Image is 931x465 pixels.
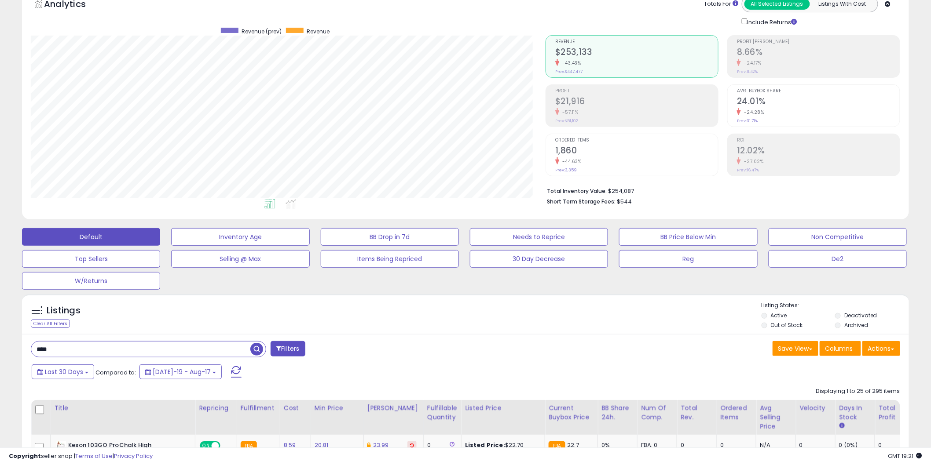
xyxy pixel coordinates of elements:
div: Title [54,403,191,413]
button: Reg [619,250,757,268]
h5: Listings [47,305,81,317]
b: Total Inventory Value: [547,187,607,195]
button: Items Being Repriced [321,250,459,268]
button: Non Competitive [769,228,907,246]
button: BB Drop in 7d [321,228,459,246]
div: Velocity [799,403,832,413]
div: Listed Price [465,403,541,413]
li: $254,087 [547,185,894,196]
span: Revenue [555,40,718,44]
span: Columns [825,344,853,353]
span: Revenue [307,28,330,35]
h2: $21,916 [555,96,718,108]
div: [PERSON_NAME] [367,403,420,413]
button: Needs to Reprice [470,228,608,246]
div: BB Share 24h. [601,403,634,422]
button: Columns [820,341,861,356]
a: Terms of Use [75,452,113,460]
label: Active [771,312,787,319]
span: $544 [617,197,632,206]
span: Profit [555,89,718,94]
small: Prev: 31.71% [737,118,758,124]
div: Include Returns [735,17,808,26]
small: Days In Stock. [839,422,844,430]
div: Clear All Filters [31,320,70,328]
button: De2 [769,250,907,268]
small: -57.11% [559,109,579,116]
small: -43.43% [559,60,581,66]
button: 30 Day Decrease [470,250,608,268]
div: Total Rev. [681,403,713,422]
span: Last 30 Days [45,367,83,376]
span: Avg. Buybox Share [737,89,900,94]
button: Inventory Age [171,228,309,246]
span: Compared to: [95,368,136,377]
button: [DATE]-19 - Aug-17 [139,364,222,379]
div: Ordered Items [720,403,752,422]
strong: Copyright [9,452,41,460]
div: Fulfillment [241,403,276,413]
small: -44.63% [559,158,582,165]
button: Top Sellers [22,250,160,268]
div: Fulfillable Quantity [427,403,458,422]
button: Filters [271,341,305,356]
div: Cost [284,403,307,413]
button: Selling @ Max [171,250,309,268]
p: Listing States: [762,302,909,310]
label: Deactivated [844,312,877,319]
b: Short Term Storage Fees: [547,198,616,205]
button: W/Returns [22,272,160,290]
span: Ordered Items [555,138,718,143]
small: Prev: $51,102 [555,118,578,124]
span: 2025-09-17 19:21 GMT [888,452,922,460]
small: -27.02% [741,158,764,165]
small: Prev: 11.42% [737,69,758,74]
span: Revenue (prev) [242,28,282,35]
div: Total Profit [879,403,911,422]
span: ROI [737,138,900,143]
h2: 1,860 [555,145,718,157]
small: -24.17% [741,60,762,66]
button: Actions [862,341,900,356]
div: Avg Selling Price [760,403,792,431]
h2: 24.01% [737,96,900,108]
div: Min Price [315,403,360,413]
div: Displaying 1 to 25 of 295 items [816,387,900,396]
h2: 8.66% [737,47,900,59]
span: Profit [PERSON_NAME] [737,40,900,44]
button: Default [22,228,160,246]
div: Repricing [199,403,233,413]
span: [DATE]-19 - Aug-17 [153,367,211,376]
small: Prev: $447,477 [555,69,583,74]
div: Current Buybox Price [549,403,594,422]
button: Last 30 Days [32,364,94,379]
h2: $253,133 [555,47,718,59]
small: Prev: 3,359 [555,167,577,173]
div: seller snap | | [9,452,153,461]
div: Num of Comp. [641,403,673,422]
small: -24.28% [741,109,764,116]
small: Prev: 16.47% [737,167,759,173]
button: BB Price Below Min [619,228,757,246]
button: Save View [773,341,818,356]
label: Archived [844,321,868,329]
div: Days In Stock [839,403,871,422]
h2: 12.02% [737,145,900,157]
a: Privacy Policy [114,452,153,460]
label: Out of Stock [771,321,803,329]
